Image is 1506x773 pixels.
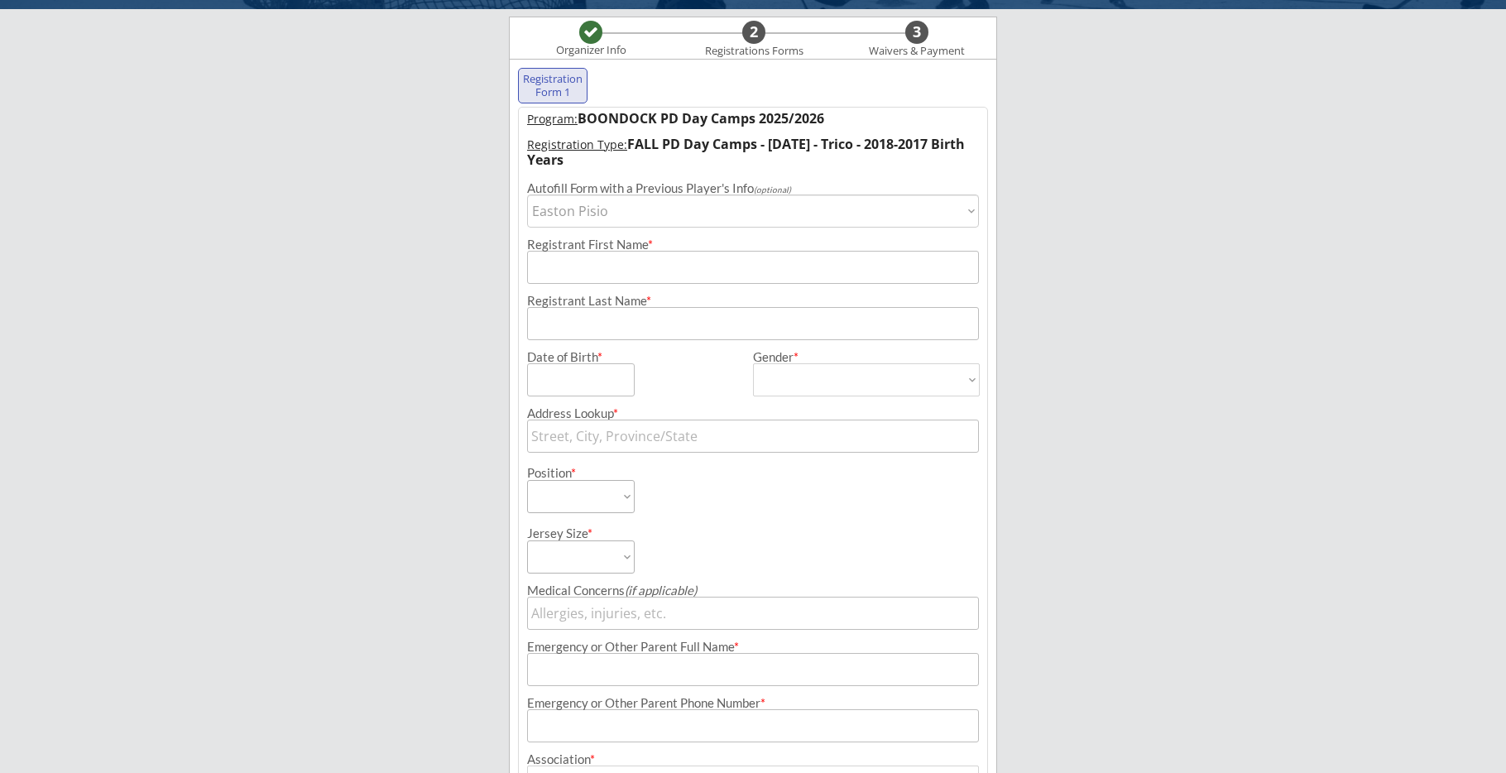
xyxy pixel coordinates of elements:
div: Emergency or Other Parent Full Name [527,641,979,653]
div: Jersey Size [527,527,612,540]
em: (if applicable) [625,583,697,598]
div: Medical Concerns [527,584,979,597]
div: Gender [753,351,980,363]
div: 3 [905,23,928,41]
div: Registrations Forms [697,45,811,58]
div: Registrant First Name [527,238,979,251]
strong: FALL PD Day Camps - [DATE] - Trico - 2018-2017 Birth Years [527,135,968,169]
input: Allergies, injuries, etc. [527,597,979,630]
u: Registration Type: [527,137,627,152]
input: Street, City, Province/State [527,420,979,453]
div: Date of Birth [527,351,612,363]
div: Organizer Info [545,44,636,57]
div: Address Lookup [527,407,979,420]
div: Position [527,467,612,479]
div: Autofill Form with a Previous Player's Info [527,182,979,194]
strong: BOONDOCK PD Day Camps 2025/2026 [578,109,824,127]
div: Waivers & Payment [860,45,974,58]
em: (optional) [754,185,791,194]
u: Program: [527,111,578,127]
div: 2 [742,23,765,41]
div: Registrant Last Name [527,295,979,307]
div: Association [527,753,979,766]
div: Emergency or Other Parent Phone Number [527,697,979,709]
div: Registration Form 1 [522,73,583,98]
